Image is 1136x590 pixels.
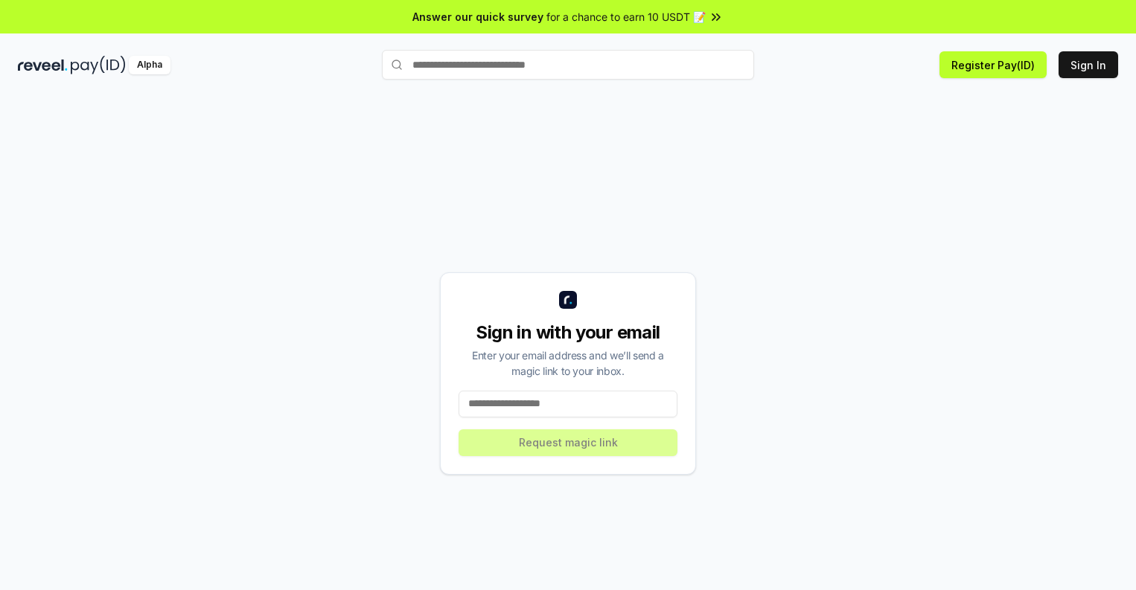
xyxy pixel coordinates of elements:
div: Sign in with your email [459,321,677,344]
div: Alpha [129,56,170,74]
button: Register Pay(ID) [939,51,1047,78]
span: Answer our quick survey [412,9,543,25]
button: Sign In [1059,51,1118,78]
img: pay_id [71,56,126,74]
img: logo_small [559,291,577,309]
div: Enter your email address and we’ll send a magic link to your inbox. [459,347,677,379]
span: for a chance to earn 10 USDT 📝 [546,9,706,25]
img: reveel_dark [18,56,68,74]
